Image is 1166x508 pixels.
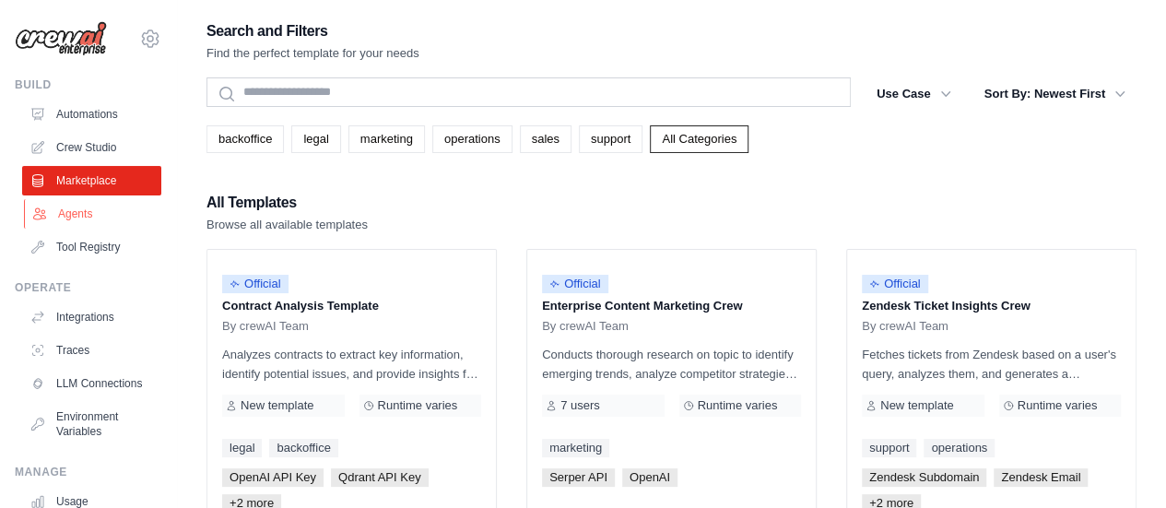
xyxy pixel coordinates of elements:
[22,402,161,446] a: Environment Variables
[15,77,161,92] div: Build
[15,465,161,479] div: Manage
[862,275,928,293] span: Official
[542,468,615,487] span: Serper API
[222,345,481,384] p: Analyzes contracts to extract key information, identify potential issues, and provide insights fo...
[22,302,161,332] a: Integrations
[22,166,161,195] a: Marketplace
[222,468,324,487] span: OpenAI API Key
[241,398,313,413] span: New template
[15,21,107,56] img: Logo
[206,125,284,153] a: backoffice
[15,280,161,295] div: Operate
[560,398,600,413] span: 7 users
[542,439,609,457] a: marketing
[862,468,986,487] span: Zendesk Subdomain
[880,398,953,413] span: New template
[973,77,1137,111] button: Sort By: Newest First
[1018,398,1098,413] span: Runtime varies
[579,125,642,153] a: support
[222,439,262,457] a: legal
[22,336,161,365] a: Traces
[269,439,337,457] a: backoffice
[22,100,161,129] a: Automations
[862,297,1121,315] p: Zendesk Ticket Insights Crew
[331,468,429,487] span: Qdrant API Key
[862,319,948,334] span: By crewAI Team
[222,297,481,315] p: Contract Analysis Template
[542,297,801,315] p: Enterprise Content Marketing Crew
[22,133,161,162] a: Crew Studio
[994,468,1088,487] span: Zendesk Email
[378,398,458,413] span: Runtime varies
[206,44,419,63] p: Find the perfect template for your needs
[542,345,801,384] p: Conducts thorough research on topic to identify emerging trends, analyze competitor strategies, a...
[542,319,629,334] span: By crewAI Team
[862,439,916,457] a: support
[22,232,161,262] a: Tool Registry
[206,18,419,44] h2: Search and Filters
[542,275,608,293] span: Official
[866,77,962,111] button: Use Case
[206,190,368,216] h2: All Templates
[24,199,163,229] a: Agents
[348,125,425,153] a: marketing
[22,369,161,398] a: LLM Connections
[1074,419,1166,508] iframe: Chat Widget
[698,398,778,413] span: Runtime varies
[650,125,748,153] a: All Categories
[206,216,368,234] p: Browse all available templates
[432,125,512,153] a: operations
[291,125,340,153] a: legal
[924,439,995,457] a: operations
[520,125,571,153] a: sales
[862,345,1121,384] p: Fetches tickets from Zendesk based on a user's query, analyzes them, and generates a summary. Out...
[222,275,289,293] span: Official
[622,468,677,487] span: OpenAI
[222,319,309,334] span: By crewAI Team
